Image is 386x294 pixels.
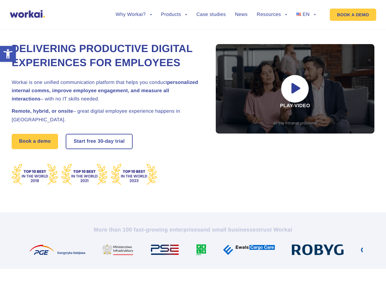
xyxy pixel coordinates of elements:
a: Start free30-daytrial [66,134,132,149]
span: EN [303,12,310,17]
h2: – great digital employee experience happens in [GEOGRAPHIC_DATA]. [12,107,201,124]
div: Play video [216,44,374,134]
i: 30-day [97,139,114,144]
a: BOOK A DEMO [330,9,376,21]
i: and small businesses [200,227,259,233]
a: Resources [257,12,287,17]
a: Why Workai? [116,12,152,17]
h1: Delivering Productive Digital Experiences for Employees [12,42,201,70]
strong: Remote, hybrid, or onsite [12,109,73,114]
h2: Workai is one unified communication platform that helps you conduct – with no IT skills needed. [12,78,201,104]
a: Case studies [196,12,226,17]
h2: More than 100 fast-growing enterprises trust Workai [24,226,363,233]
strong: personalized internal comms, improve employee engagement, and measure all interactions [12,80,198,102]
a: Products [161,12,187,17]
a: Book a demo [12,134,58,149]
a: News [235,12,248,17]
